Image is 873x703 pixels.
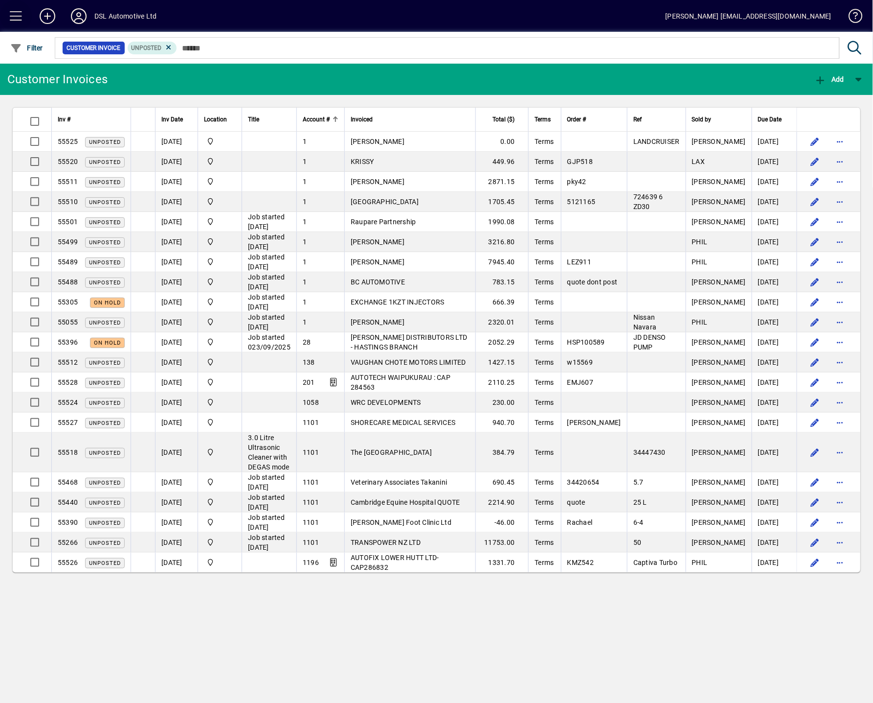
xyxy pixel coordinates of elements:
button: More options [832,354,848,370]
span: Veterinary Associates Takanini [351,478,448,486]
span: 1101 [303,518,319,526]
span: PHIL [692,258,708,266]
span: Unposted [89,239,121,246]
span: BC AUTOMOTIVE [351,278,405,286]
td: 7945.40 [475,252,529,272]
span: Rachael [567,518,593,526]
button: Profile [63,7,94,25]
td: [DATE] [155,332,198,352]
button: Edit [807,194,823,210]
span: Inv Date [161,114,183,125]
span: Unposted [89,420,121,426]
span: Unposted [89,380,121,386]
span: 1101 [303,419,319,426]
span: 55510 [58,198,78,206]
span: Terms [535,138,554,145]
td: 2052.29 [475,332,529,352]
td: [DATE] [752,212,797,232]
td: [DATE] [155,433,198,472]
div: Order # [567,114,621,125]
span: Terms [535,178,554,186]
span: 1 [303,298,307,306]
span: Customer Invoice [67,43,121,53]
span: Nissan Navara [633,313,657,331]
span: Central [204,447,236,458]
span: Central [204,156,236,167]
span: [PERSON_NAME] [351,238,404,246]
span: 55512 [58,358,78,366]
td: [DATE] [155,212,198,232]
span: Terms [535,398,554,406]
td: -46.00 [475,513,529,533]
span: Terms [535,419,554,426]
td: [DATE] [155,533,198,553]
span: quote [567,498,585,506]
span: Terms [535,478,554,486]
button: More options [832,515,848,530]
span: Central [204,297,236,307]
td: [DATE] [752,332,797,352]
span: Job started [DATE] [248,293,285,311]
span: 55528 [58,378,78,386]
span: [PERSON_NAME] [692,378,746,386]
td: 449.96 [475,152,529,172]
span: 1 [303,198,307,206]
span: Unposted [89,159,121,165]
button: More options [832,474,848,490]
span: Terms [535,498,554,506]
div: Customer Invoices [7,71,108,87]
span: [PERSON_NAME] [692,498,746,506]
td: [DATE] [155,132,198,152]
button: More options [832,494,848,510]
span: pky42 [567,178,586,186]
button: Edit [807,254,823,270]
span: Terms [535,198,554,206]
span: Terms [535,298,554,306]
div: Account # [303,114,338,125]
td: 0.00 [475,132,529,152]
span: 55390 [58,518,78,526]
div: Total ($) [482,114,524,125]
span: Invoiced [351,114,373,125]
span: [PERSON_NAME] [692,358,746,366]
span: 5.7 [633,478,644,486]
button: Edit [807,214,823,230]
span: 55489 [58,258,78,266]
span: [PERSON_NAME] DISTRIBUTORS LTD - HASTINGS BRANCH [351,333,468,351]
button: Edit [807,415,823,430]
span: Terms [535,278,554,286]
span: Unposted [89,450,121,456]
td: [DATE] [752,413,797,433]
span: [PERSON_NAME] [692,518,746,526]
span: Unposted [89,259,121,266]
span: Unposted [89,199,121,206]
div: Ref [633,114,680,125]
span: Central [204,196,236,207]
span: Terms [535,158,554,165]
button: More options [832,174,848,189]
div: [PERSON_NAME] [EMAIL_ADDRESS][DOMAIN_NAME] [666,8,831,24]
td: [DATE] [752,172,797,192]
span: quote dont post [567,278,618,286]
span: 5121165 [567,198,596,206]
button: More options [832,445,848,460]
span: [PERSON_NAME] [351,258,404,266]
span: Unposted [89,139,121,145]
span: 55305 [58,298,78,306]
div: DSL Automotive Ltd [94,8,157,24]
button: Edit [807,375,823,390]
button: More options [832,194,848,210]
td: [DATE] [752,272,797,292]
span: 1 [303,218,307,226]
span: 1058 [303,398,319,406]
div: Due Date [758,114,791,125]
span: LANDCRUISER [633,138,680,145]
td: [DATE] [752,192,797,212]
span: [PERSON_NAME] [692,478,746,486]
span: KRISSY [351,158,374,165]
div: Title [248,114,291,125]
span: Unposted [89,360,121,366]
span: 1 [303,238,307,246]
button: Add [812,70,847,88]
td: [DATE] [752,373,797,393]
